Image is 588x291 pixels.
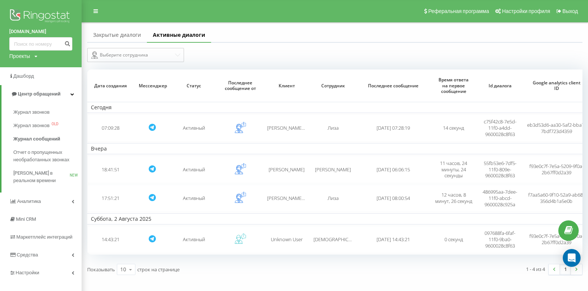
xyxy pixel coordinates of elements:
td: 07:09:28 [87,114,134,142]
span: Последнее сообщение от [223,80,258,91]
span: f7aa5a60-9f10-52a9-ab68-356d4b1a5e0b [528,191,584,204]
a: Активные диалоги [147,28,211,43]
span: Статус [176,83,211,89]
td: Активный [171,114,217,142]
span: 486995aa-7dee-11f0-abcd-9600028c925a [483,188,517,208]
span: 097688fa-6faf-11f0-9ba0-9600028c8f63 [484,230,515,249]
span: Время ответа на первое сообщение [436,77,471,94]
span: [PERSON_NAME] [269,166,305,173]
a: Журнал звонковOLD [13,119,82,132]
td: 11 часов, 24 минуты, 24 секунды [430,156,477,183]
td: Активный [171,156,217,183]
td: 18:41:51 [87,156,134,183]
span: Выход [562,8,578,14]
span: [PERSON_NAME] (@MARINA_RUBANN) [267,195,350,201]
span: [PERSON_NAME] в реальном времени [13,169,70,184]
span: Последнее сообщение [363,83,423,89]
a: Журнал сообщений [13,132,82,146]
span: Аналитика [17,198,41,204]
td: 12 часов, 8 минут, 26 секунд [430,185,477,212]
td: 14 секунд [430,114,477,142]
td: Активный [171,226,217,253]
a: Центр обращений [1,85,82,103]
a: Закрытые диалоги [87,28,147,43]
div: Open Intercom Messenger [563,249,581,267]
span: Маркетплейс интеграций [16,234,72,240]
span: [DATE] 07:28:19 [377,125,410,131]
span: Реферальная программа [428,8,489,14]
td: Активный [171,185,217,212]
span: Мессенджер [139,83,165,89]
span: Клиент [269,83,304,89]
td: 14:43:21 [87,226,134,253]
span: Дашборд [13,73,34,79]
span: Средства [17,252,38,258]
a: [PERSON_NAME] в реальном времениNEW [13,166,82,187]
td: 0 секунд [430,226,477,253]
div: 1 - 4 из 4 [526,265,545,273]
span: [DATE] 14:43:21 [377,236,410,243]
span: Лиза [328,195,339,201]
td: 17:51:21 [87,185,134,212]
a: Отчет о пропущенных необработанных звонках [13,146,82,166]
span: [PERSON_NAME] [315,166,351,173]
span: f93e0c7f-7e5a-5209-9f0a-2b67ff0d2a39 [529,233,584,246]
span: Настройки профиля [502,8,550,14]
span: 55fb53e6-7df5-11f0-809e-9600028c8f63 [484,160,516,179]
span: Google analytics client ID [530,80,583,91]
a: 1 [560,264,571,275]
span: [DEMOGRAPHIC_DATA] [313,236,364,243]
span: Дата создания [93,83,128,89]
input: Поиск по номеру [9,37,72,51]
span: eb3d53d6-aa30-5af2-bba7-7bdf723d4359 [527,122,586,135]
span: Настройки [16,270,39,275]
div: Выберите сотрудника [91,51,174,59]
span: Отчет о пропущенных необработанных звонках [13,149,78,164]
span: [DATE] 08:00:54 [377,195,410,201]
span: Центр обращений [18,91,60,97]
span: Unknown User [271,236,303,243]
span: Журнал звонков [13,109,50,116]
a: [DOMAIN_NAME] [9,28,72,35]
span: Id диалога [482,83,518,89]
span: Показывать [87,266,115,273]
span: [DATE] 06:06:15 [377,166,410,173]
div: Проекты [9,52,30,60]
span: Сотрудник [315,83,351,89]
span: [PERSON_NAME] (@googlemaps001) [267,125,346,131]
span: строк на странице [137,266,180,273]
img: Ringostat logo [9,7,72,26]
span: c75f42c8-7e5d-11f0-a4dd-9600028c8f63 [484,118,516,138]
span: Журнал сообщений [13,135,60,143]
span: Журнал звонков [13,122,50,129]
div: 10 [120,266,126,273]
span: Mini CRM [16,216,36,222]
span: Лиза [328,125,339,131]
a: Журнал звонков [13,106,82,119]
span: f93e0c7f-7e5a-5209-9f0a-2b67ff0d2a39 [529,163,584,176]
